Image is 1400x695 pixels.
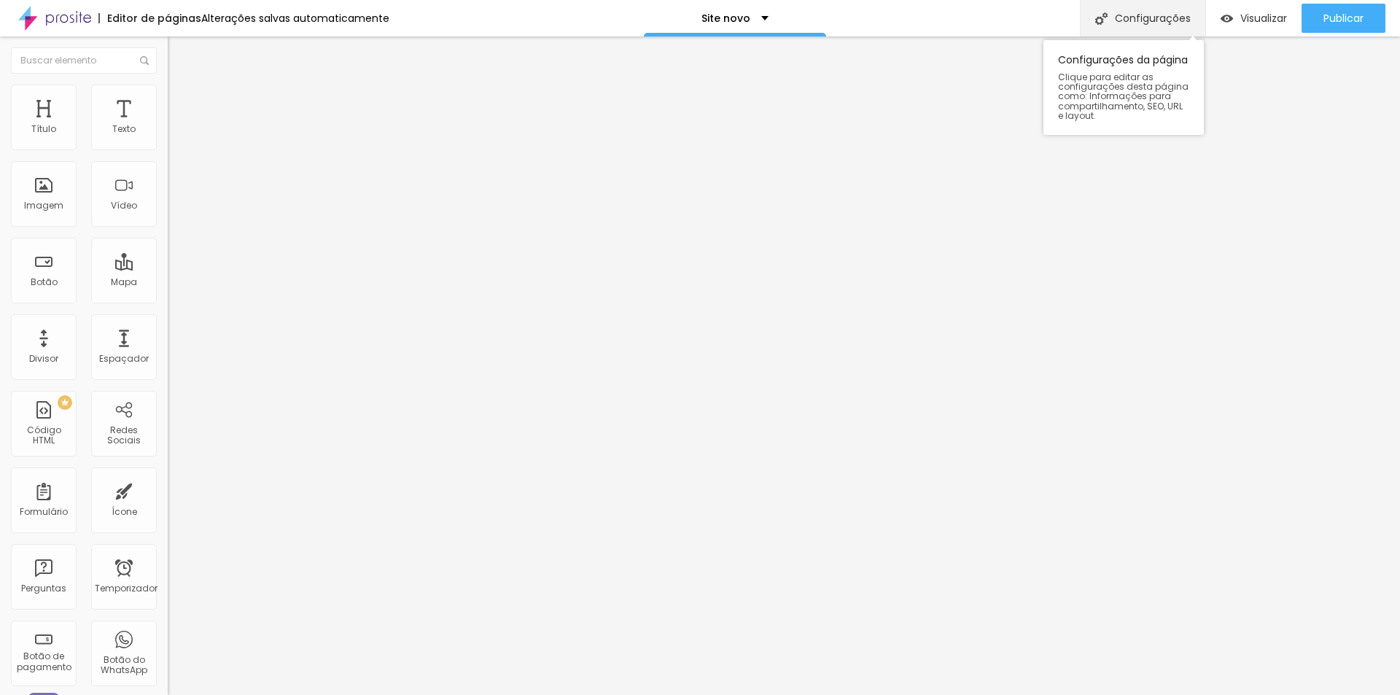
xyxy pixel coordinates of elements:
font: Site novo [701,11,750,26]
font: Botão do WhatsApp [101,653,147,676]
img: view-1.svg [1221,12,1233,25]
font: Editor de páginas [107,11,201,26]
font: Botão [31,276,58,288]
font: Ícone [112,505,137,518]
font: Visualizar [1240,11,1287,26]
input: Buscar elemento [11,47,157,74]
iframe: Editor [168,36,1400,695]
font: Botão de pagamento [17,650,71,672]
font: Divisor [29,352,58,365]
font: Alterações salvas automaticamente [201,11,389,26]
img: Ícone [1095,12,1108,25]
font: Imagem [24,199,63,211]
font: Clique para editar as configurações desta página como: Informações para compartilhamento, SEO, UR... [1058,71,1189,122]
font: Mapa [111,276,137,288]
font: Configurações [1115,11,1191,26]
font: Texto [112,123,136,135]
font: Configurações da página [1058,53,1188,67]
font: Perguntas [21,582,66,594]
font: Vídeo [111,199,137,211]
font: Redes Sociais [107,424,141,446]
font: Espaçador [99,352,149,365]
font: Código HTML [27,424,61,446]
font: Temporizador [95,582,157,594]
button: Visualizar [1206,4,1302,33]
font: Título [31,123,56,135]
font: Formulário [20,505,68,518]
font: Publicar [1323,11,1364,26]
button: Publicar [1302,4,1385,33]
img: Ícone [140,56,149,65]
